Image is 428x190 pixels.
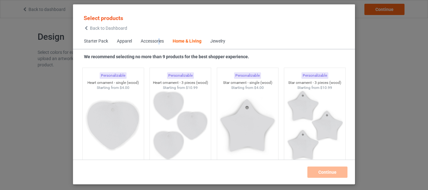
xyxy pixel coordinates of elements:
[84,15,123,21] span: Select products
[287,90,343,161] img: regular.jpg
[90,26,127,31] span: Back to Dashboard
[150,80,211,85] div: Heart ornament - 3 pieces (wood)
[186,85,198,90] span: $10.99
[234,72,261,79] div: Personalizable
[220,90,276,161] img: regular.jpg
[301,72,328,79] div: Personalizable
[152,90,208,161] img: regular.jpg
[80,34,112,49] span: Starter Pack
[83,80,144,85] div: Heart ornament - single (wood)
[254,85,264,90] span: $4.00
[217,80,278,85] div: Star ornament - single (wood)
[217,85,278,90] div: Starting from
[100,72,127,79] div: Personalizable
[167,72,194,79] div: Personalizable
[210,38,225,44] div: Jewelry
[150,85,211,90] div: Starting from
[284,80,345,85] div: Star ornament - 3 pieces (wood)
[141,38,164,44] div: Accessories
[117,38,132,44] div: Apparel
[173,38,201,44] div: Home & Living
[284,85,345,90] div: Starting from
[85,90,141,161] img: regular.jpg
[84,54,249,59] strong: We recommend selecting no more than 9 products for the best shopper experience.
[320,85,332,90] span: $10.99
[83,85,144,90] div: Starting from
[120,85,129,90] span: $4.00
